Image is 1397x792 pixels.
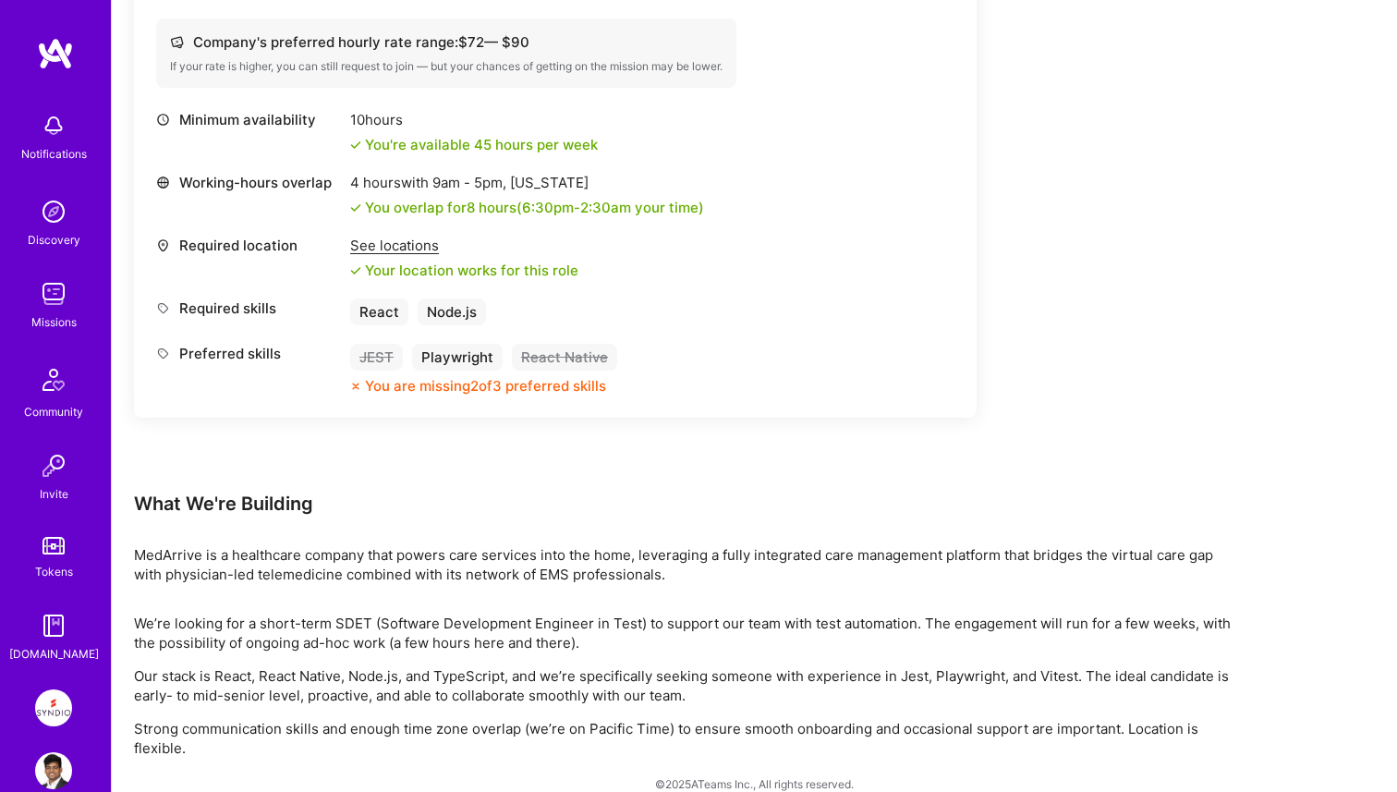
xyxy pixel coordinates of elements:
div: Discovery [28,230,80,250]
span: 6:30pm - 2:30am [522,199,631,216]
div: React Native [512,344,617,371]
i: icon CloseOrange [350,381,361,392]
p: Our stack is React, React Native, Node.js, and TypeScript, and we’re specifically seeking someone... [134,666,1243,705]
i: icon Tag [156,301,170,315]
div: Minimum availability [156,110,341,129]
i: icon Check [350,202,361,213]
div: You're available 45 hours per week [350,135,598,154]
div: Required skills [156,299,341,318]
i: icon Clock [156,113,170,127]
i: icon Location [156,238,170,252]
i: icon Check [350,265,361,276]
div: Company's preferred hourly rate range: $ 72 — $ 90 [170,32,723,52]
div: Playwright [412,344,503,371]
img: tokens [43,537,65,554]
div: JEST [350,344,403,371]
img: discovery [35,193,72,230]
img: guide book [35,607,72,644]
div: You are missing 2 of 3 preferred skills [365,376,606,396]
img: Syndio: Transformation Engine Modernization [35,689,72,726]
i: icon Check [350,140,361,151]
p: We’re looking for a short-term SDET (Software Development Engineer in Test) to support our team w... [134,614,1243,652]
img: bell [35,107,72,144]
img: User Avatar [35,752,72,789]
div: Required location [156,236,341,255]
div: See locations [350,236,578,255]
div: 10 hours [350,110,598,129]
i: icon Tag [156,347,170,360]
div: Your location works for this role [350,261,578,280]
div: 4 hours with [US_STATE] [350,173,704,192]
div: You overlap for 8 hours ( your time) [365,198,704,217]
img: logo [37,37,74,70]
div: What We're Building [134,492,1243,516]
div: [DOMAIN_NAME] [9,644,99,664]
img: Invite [35,447,72,484]
img: Community [31,358,76,402]
div: If your rate is higher, you can still request to join — but your chances of getting on the missio... [170,59,723,74]
div: Invite [40,484,68,504]
a: Syndio: Transformation Engine Modernization [30,689,77,726]
div: Notifications [21,144,87,164]
div: Node.js [418,299,486,325]
i: icon World [156,176,170,189]
div: Tokens [35,562,73,581]
div: MedArrive is a healthcare company that powers care services into the home, leveraging a fully int... [134,545,1243,584]
p: Strong communication skills and enough time zone overlap (we’re on Pacific Time) to ensure smooth... [134,719,1243,758]
div: Missions [31,312,77,332]
div: Working-hours overlap [156,173,341,192]
img: teamwork [35,275,72,312]
a: User Avatar [30,752,77,789]
div: Community [24,402,83,421]
div: Preferred skills [156,344,341,363]
div: React [350,299,408,325]
i: icon Cash [170,35,184,49]
span: 9am - 5pm , [429,174,510,191]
